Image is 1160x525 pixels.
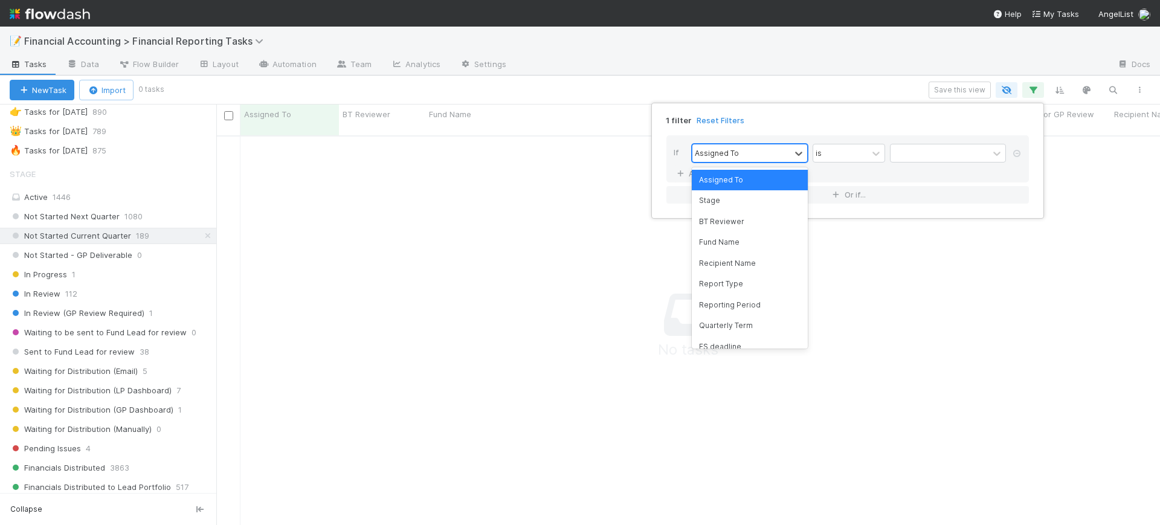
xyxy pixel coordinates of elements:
[692,337,808,357] div: FS deadline
[692,211,808,232] div: BT Reviewer
[692,190,808,211] div: Stage
[692,315,808,336] div: Quarterly Term
[674,165,712,182] a: And..
[666,115,692,126] span: 1 filter
[674,144,692,165] div: If
[816,147,822,158] div: is
[692,274,808,294] div: Report Type
[692,232,808,253] div: Fund Name
[695,147,739,158] div: Assigned To
[692,295,808,315] div: Reporting Period
[697,115,744,126] a: Reset Filters
[666,186,1029,204] button: Or if...
[692,253,808,274] div: Recipient Name
[692,170,808,190] div: Assigned To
